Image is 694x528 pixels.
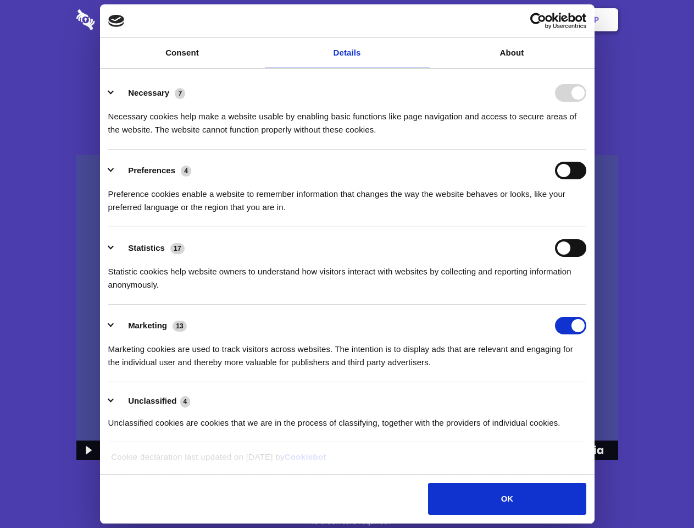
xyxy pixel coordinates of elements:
button: Play Video [76,441,99,460]
a: Contact [446,3,496,37]
div: Preference cookies enable a website to remember information that changes the way the website beha... [108,179,586,214]
a: Details [265,38,430,68]
h1: Eliminate Slack Data Loss. [76,50,618,89]
a: Cookiebot [285,452,326,461]
img: logo-wordmark-white-trans-d4663122ce5f474addd5e946df7df03e33cb6a1c49d2221995e7729f52c070b2.svg [76,9,170,30]
div: Cookie declaration last updated on [DATE] by [103,450,591,472]
button: Unclassified (4) [108,394,197,408]
label: Preferences [128,166,175,175]
img: logo [108,15,125,27]
a: Usercentrics Cookiebot - opens in a new window [490,13,586,29]
button: Marketing (13) [108,317,194,334]
button: Statistics (17) [108,239,192,257]
span: 17 [170,243,185,254]
span: 13 [173,321,187,332]
div: Statistic cookies help website owners to understand how visitors interact with websites by collec... [108,257,586,291]
span: 4 [180,396,191,407]
span: 7 [175,88,185,99]
a: Consent [100,38,265,68]
a: Login [498,3,546,37]
label: Statistics [128,243,165,252]
button: OK [428,483,586,515]
h4: Auto-redaction of sensitive data, encrypted data sharing and self-destructing private chats. Shar... [76,100,618,136]
a: About [430,38,595,68]
div: Necessary cookies help make a website usable by enabling basic functions like page navigation and... [108,102,586,136]
iframe: Drift Widget Chat Controller [639,473,681,515]
span: 4 [181,166,191,177]
label: Necessary [128,88,169,97]
a: Pricing [323,3,370,37]
button: Preferences (4) [108,162,198,179]
button: Necessary (7) [108,84,192,102]
div: Marketing cookies are used to track visitors across websites. The intention is to display ads tha... [108,334,586,369]
img: Sharesecret [76,155,618,460]
div: Unclassified cookies are cookies that we are in the process of classifying, together with the pro... [108,408,586,430]
label: Marketing [128,321,167,330]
